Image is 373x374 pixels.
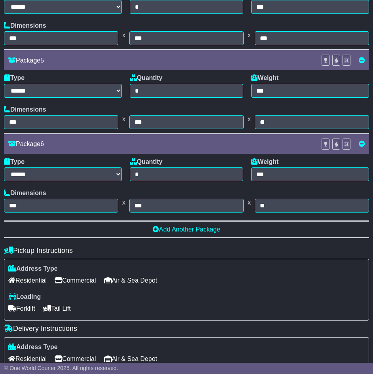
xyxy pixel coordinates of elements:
div: Package [4,57,317,64]
span: Forklift [8,302,35,315]
span: 5 [40,57,44,64]
label: Address Type [8,265,58,272]
label: Weight [251,74,278,82]
label: Address Type [8,343,58,351]
span: x [118,199,129,206]
span: x [244,31,255,39]
span: Tail Lift [43,302,71,315]
label: Dimensions [4,22,46,29]
a: Remove this item [359,140,365,147]
a: Remove this item [359,57,365,64]
span: x [244,199,255,206]
label: Quantity [130,158,163,165]
label: Dimensions [4,189,46,197]
div: Package [4,140,317,148]
span: © One World Courier 2025. All rights reserved. [4,365,118,371]
span: Residential [8,274,47,287]
span: x [118,31,129,39]
a: Add Another Package [153,226,220,233]
span: Air & Sea Depot [104,353,157,365]
span: Air & Sea Depot [104,274,157,287]
label: Weight [251,158,278,165]
span: 6 [40,140,44,147]
label: Type [4,74,25,82]
span: Residential [8,353,47,365]
label: Quantity [130,74,163,82]
span: x [244,115,255,123]
span: Commercial [55,274,96,287]
h4: Pickup Instructions [4,247,369,255]
label: Dimensions [4,106,46,113]
span: x [118,115,129,123]
label: Type [4,158,25,165]
h4: Delivery Instructions [4,325,369,333]
span: Commercial [55,353,96,365]
label: Loading [8,293,41,300]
